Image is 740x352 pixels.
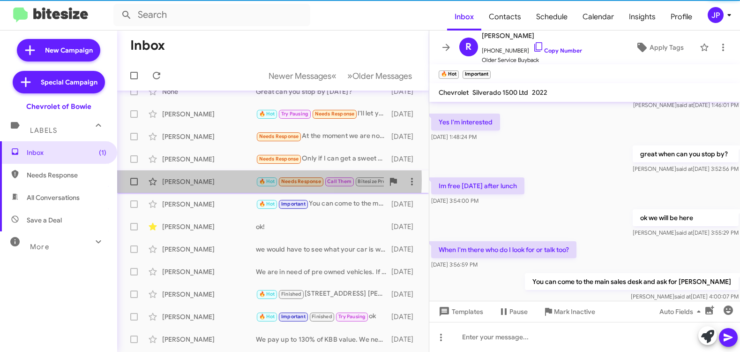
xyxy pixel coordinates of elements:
[575,3,621,31] a: Calendar
[338,314,366,320] span: Try Pausing
[529,3,575,31] a: Schedule
[113,4,310,26] input: Search
[630,293,738,300] span: [PERSON_NAME] [DATE] 4:00:07 PM
[431,241,576,258] p: When I'm there who do I look for or talk too?
[45,46,93,55] span: New Campaign
[312,314,332,320] span: Finished
[439,70,459,79] small: 🔥 Hot
[391,290,421,299] div: [DATE]
[259,111,275,117] span: 🔥 Hot
[256,131,391,142] div: At the moment we are not on same the ball park for my trade in or how much I would need to be on ...
[162,109,256,119] div: [PERSON_NAME]
[663,3,700,31] span: Profile
[358,178,396,184] span: Bitesize Pro-Tip!
[431,261,478,268] span: [DATE] 3:56:59 PM
[162,267,256,276] div: [PERSON_NAME]
[256,199,391,209] div: You can come to the main sales desk and ask for [PERSON_NAME]
[676,101,693,108] span: said at
[463,70,491,79] small: Important
[481,3,529,31] a: Contacts
[162,335,256,344] div: [PERSON_NAME]
[256,87,391,96] div: Great can you stop by [DATE]?
[256,311,391,322] div: ok
[437,303,483,320] span: Templates
[259,201,275,207] span: 🔥 Hot
[431,177,524,194] p: Im free [DATE] after lunch
[162,177,256,186] div: [PERSON_NAME]
[391,267,421,276] div: [DATE]
[259,178,275,184] span: 🔥 Hot
[162,87,256,96] div: None
[41,77,97,87] span: Special Campaign
[27,170,106,180] span: Needs Response
[621,3,663,31] span: Insights
[281,201,306,207] span: Important
[259,291,275,297] span: 🔥 Hot
[27,215,62,225] span: Save a Deal
[17,39,100,61] a: New Campaign
[347,70,352,82] span: »
[676,165,692,172] span: said at
[535,303,603,320] button: Mark Inactive
[652,303,712,320] button: Auto Fields
[391,245,421,254] div: [DATE]
[259,314,275,320] span: 🔥 Hot
[256,108,391,119] div: I'll let you know if I can come [DATE]
[447,3,481,31] a: Inbox
[162,290,256,299] div: [PERSON_NAME]
[659,303,704,320] span: Auto Fields
[256,176,384,187] div: Before I call
[281,178,321,184] span: Needs Response
[632,145,738,162] p: great when can you stop by?
[352,71,412,81] span: Older Messages
[439,88,469,97] span: Chevrolet
[315,111,355,117] span: Needs Response
[256,153,391,164] div: Only if I can get a sweet deal on the Silverado EV
[391,132,421,141] div: [DATE]
[281,291,302,297] span: Finished
[99,148,106,157] span: (1)
[533,47,582,54] a: Copy Number
[281,314,306,320] span: Important
[465,39,471,54] span: R
[342,66,418,85] button: Next
[482,55,582,65] span: Older Service Buyback
[256,222,391,231] div: ok!
[269,71,331,81] span: Newer Messages
[431,114,500,130] p: Yes I'm interested
[259,156,299,162] span: Needs Response
[256,335,391,344] div: We pay up to 130% of KBB value. We need to look under the hood to get you an exact number - when ...
[632,209,738,226] p: ok we will be here
[391,87,421,96] div: [DATE]
[633,101,738,108] span: [PERSON_NAME] [DATE] 1:46:01 PM
[391,222,421,231] div: [DATE]
[391,312,421,321] div: [DATE]
[708,7,724,23] div: JP
[30,243,49,251] span: More
[162,199,256,209] div: [PERSON_NAME]
[632,229,738,236] span: [PERSON_NAME] [DATE] 3:55:29 PM
[391,335,421,344] div: [DATE]
[676,229,692,236] span: said at
[130,38,165,53] h1: Inbox
[263,66,342,85] button: Previous
[162,245,256,254] div: [PERSON_NAME]
[391,109,421,119] div: [DATE]
[700,7,730,23] button: JP
[554,303,595,320] span: Mark Inactive
[431,133,477,140] span: [DATE] 1:48:24 PM
[162,312,256,321] div: [PERSON_NAME]
[431,197,478,204] span: [DATE] 3:54:00 PM
[162,132,256,141] div: [PERSON_NAME]
[327,178,351,184] span: Call Them
[482,41,582,55] span: [PHONE_NUMBER]
[281,111,308,117] span: Try Pausing
[491,303,535,320] button: Pause
[524,273,738,290] p: You can come to the main sales desk and ask for [PERSON_NAME]
[674,293,690,300] span: said at
[391,154,421,164] div: [DATE]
